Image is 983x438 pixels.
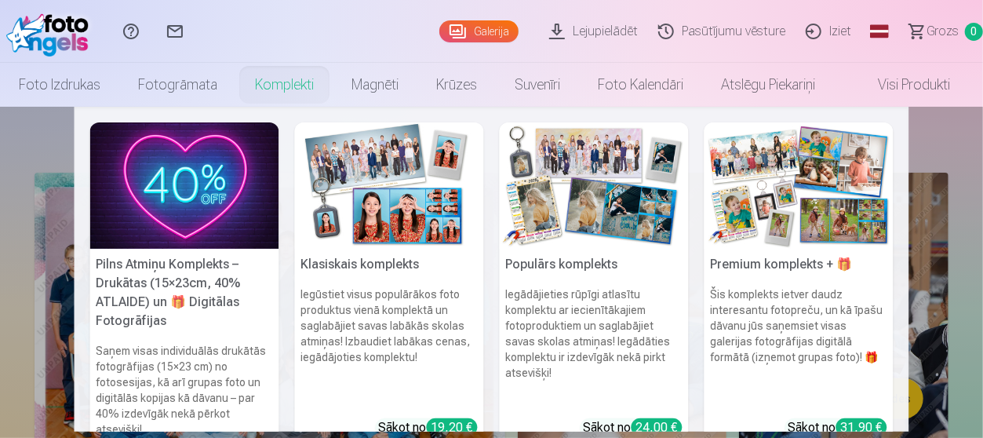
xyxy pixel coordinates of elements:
[295,249,484,280] h5: Klasiskais komplekts
[704,249,894,280] h5: Premium komplekts + 🎁
[704,280,894,412] h6: Šis komplekts ietver daudz interesantu fotopreču, un kā īpašu dāvanu jūs saņemsiet visas galerija...
[295,280,484,412] h6: Iegūstiet visus populārākos foto produktus vienā komplektā un saglabājiet savas labākās skolas at...
[704,122,894,249] img: Premium komplekts + 🎁
[6,6,96,57] img: /fa1
[439,20,519,42] a: Galerija
[632,418,683,436] div: 24,00 €
[295,122,484,249] img: Klasiskais komplekts
[702,63,834,107] a: Atslēgu piekariņi
[333,63,417,107] a: Magnēti
[927,22,959,41] span: Grozs
[417,63,496,107] a: Krūzes
[427,418,478,436] div: 19,20 €
[965,23,983,41] span: 0
[496,63,579,107] a: Suvenīri
[500,249,689,280] h5: Populārs komplekts
[90,249,279,337] h5: Pilns Atmiņu Komplekts – Drukātas (15×23cm, 40% ATLAIDE) un 🎁 Digitālas Fotogrāfijas
[788,418,887,437] div: Sākot no
[500,122,689,249] img: Populārs komplekts
[379,418,478,437] div: Sākot no
[90,122,279,249] img: Pilns Atmiņu Komplekts – Drukātas (15×23cm, 40% ATLAIDE) un 🎁 Digitālas Fotogrāfijas
[834,63,969,107] a: Visi produkti
[119,63,236,107] a: Fotogrāmata
[579,63,702,107] a: Foto kalendāri
[500,280,689,412] h6: Iegādājieties rūpīgi atlasītu komplektu ar iecienītākajiem fotoproduktiem un saglabājiet savas sk...
[836,418,887,436] div: 31,90 €
[236,63,333,107] a: Komplekti
[584,418,683,437] div: Sākot no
